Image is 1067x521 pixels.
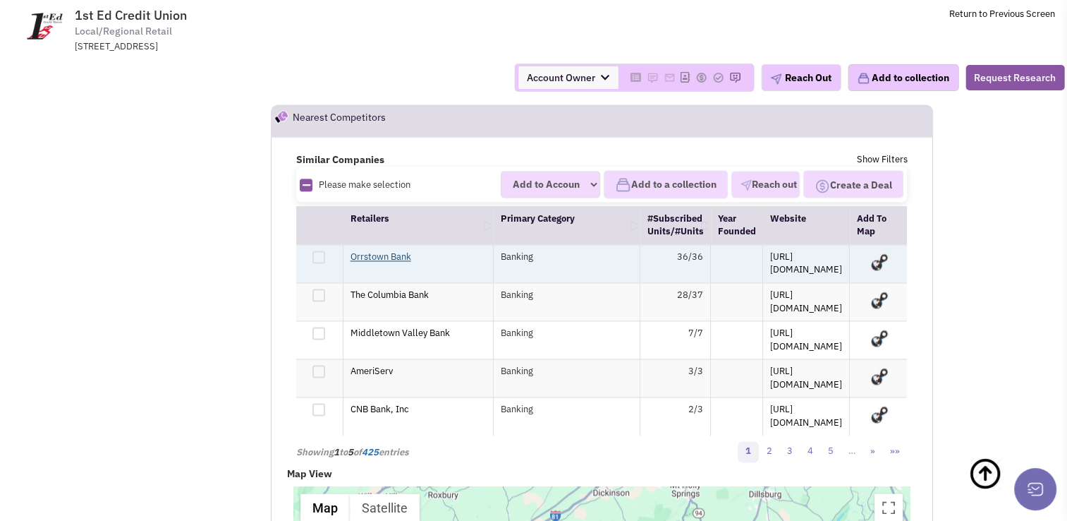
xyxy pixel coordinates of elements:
[850,206,908,244] th: Add To Map
[350,289,429,301] a: The Columbia Bank
[867,403,890,424] img: Add To Map
[12,8,77,44] img: www.1edcu.org
[494,359,640,397] td: Banking
[867,327,890,348] img: Add To Map
[293,105,386,136] h2: Nearest Competitors
[494,397,640,435] td: Banking
[740,179,752,191] img: VectorPaper_Plane.png
[770,327,842,352] a: [URL][DOMAIN_NAME]
[640,282,711,321] td: 28/37
[494,244,640,282] td: Banking
[75,7,187,23] span: 1st Ed Credit Union
[949,8,1055,20] a: Return to Previous Screen
[770,251,842,276] a: [URL][DOMAIN_NAME]
[640,244,711,282] td: 36/36
[856,153,907,167] a: Show Filters
[729,72,740,83] img: Please add to your accounts
[758,441,779,462] a: 2
[494,321,640,359] td: Banking
[770,403,842,429] a: [URL][DOMAIN_NAME]
[647,212,704,238] a: #Subscribed Units/#Units
[334,446,339,458] span: 1
[695,72,707,83] img: Please add to your accounts
[731,171,800,198] button: Reach out
[965,65,1064,90] button: Request Research
[350,365,393,377] a: AmeriServ
[770,73,781,85] img: plane.png
[779,441,800,462] a: 3
[815,176,830,195] img: Deal-Dollar.png
[819,441,841,462] a: 5
[604,170,728,198] button: Add to a collection
[738,441,759,462] a: 1
[300,179,312,191] img: Rectangle.png
[640,359,711,397] td: 3/3
[296,440,488,460] div: Showing to of entries
[640,321,711,359] td: 7/7
[803,170,903,198] button: Create a Deal
[348,446,353,458] span: 5
[664,72,675,83] img: Please add to your accounts
[763,206,850,244] th: Website
[350,327,450,339] a: Middletown Valley Bank
[882,441,907,462] a: »»
[867,251,890,272] img: Add To Map
[494,282,640,321] td: Banking
[770,365,842,390] a: [URL][DOMAIN_NAME]
[319,179,410,191] span: Please make selection
[867,365,890,386] img: Add To Map
[518,66,618,89] span: Account Owner
[867,289,890,310] img: Add To Map
[770,289,842,314] a: [URL][DOMAIN_NAME]
[350,251,411,263] a: Orrstown Bank
[350,403,409,415] a: CNB Bank, Inc
[647,72,658,83] img: Please add to your accounts
[862,441,882,462] a: »
[840,441,862,462] a: …
[362,446,379,458] span: 425
[615,176,631,193] img: icon-collection-lavender.png
[296,153,592,166] h4: Similar Companies
[640,397,711,435] td: 2/3
[75,24,172,39] span: Local/Regional Retail
[761,64,841,91] button: Reach Out
[857,72,870,85] img: icon-collection-lavender.png
[712,72,724,83] img: Please add to your accounts
[848,64,958,91] button: Add to collection
[799,441,820,462] a: 4
[350,212,389,224] a: Retailers
[501,212,575,224] a: Primary Category
[75,40,443,54] div: [STREET_ADDRESS]
[711,206,763,244] th: Year Founded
